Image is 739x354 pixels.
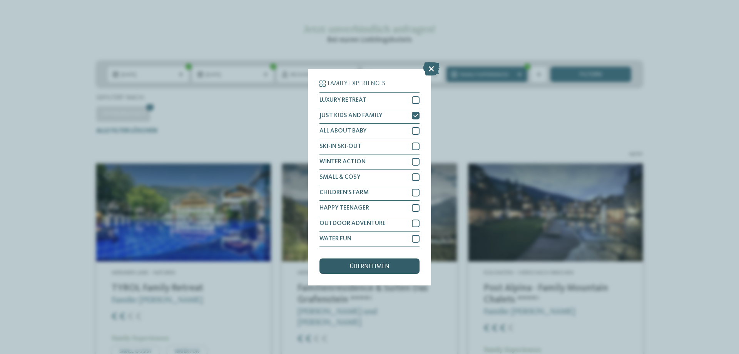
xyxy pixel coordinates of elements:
span: OUTDOOR ADVENTURE [319,220,386,226]
span: WINTER ACTION [319,159,366,165]
span: SKI-IN SKI-OUT [319,143,361,149]
span: ALL ABOUT BABY [319,128,366,134]
span: CHILDREN’S FARM [319,190,369,196]
span: SMALL & COSY [319,174,360,180]
span: HAPPY TEENAGER [319,205,369,211]
span: WATER FUN [319,236,351,242]
span: übernehmen [349,263,390,270]
span: LUXURY RETREAT [319,97,366,103]
span: JUST KIDS AND FAMILY [319,112,382,119]
span: Family Experiences [328,81,385,87]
